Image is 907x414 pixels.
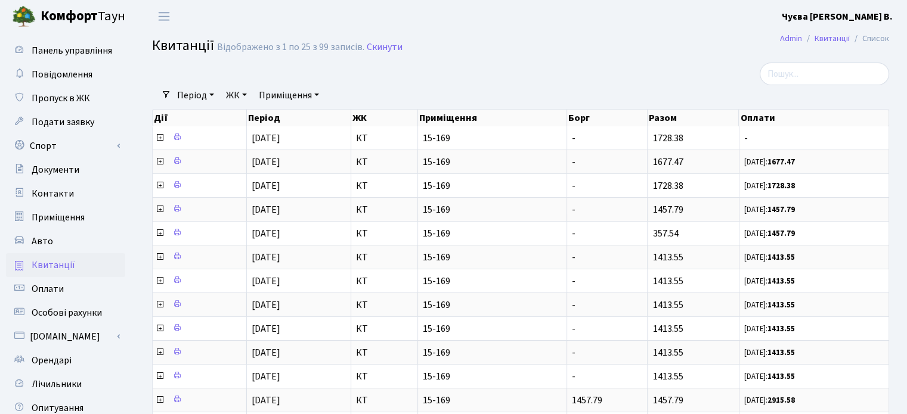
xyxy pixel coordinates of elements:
img: logo.png [12,5,36,29]
span: 15-169 [423,300,562,310]
span: 1728.38 [652,132,683,145]
a: [DOMAIN_NAME] [6,325,125,348]
span: - [572,251,575,264]
a: Авто [6,229,125,253]
span: - [744,133,884,143]
div: Відображено з 1 по 25 з 99 записів. [217,42,364,53]
span: КТ [356,396,413,405]
a: Admin [780,32,802,45]
th: Борг [567,110,648,126]
th: Приміщення [418,110,567,126]
span: 15-169 [423,253,562,262]
span: 1457.79 [652,203,683,216]
small: [DATE]: [744,300,795,310]
span: 15-169 [423,229,562,238]
a: Приміщення [6,206,125,229]
a: Орендарі [6,348,125,372]
a: Спорт [6,134,125,158]
span: КТ [356,276,413,286]
span: - [572,179,575,192]
small: [DATE]: [744,180,795,191]
a: Особові рахунки [6,301,125,325]
b: 1457.79 [767,228,795,239]
a: Контакти [6,182,125,206]
b: 1677.47 [767,157,795,167]
span: [DATE] [252,203,280,216]
span: Лічильники [32,378,82,391]
span: Орендарі [32,354,72,367]
b: 1413.55 [767,276,795,287]
b: 1457.79 [767,204,795,215]
span: 1728.38 [652,179,683,192]
th: Період [247,110,351,126]
b: Комфорт [41,7,98,26]
span: КТ [356,348,413,357]
b: 1413.55 [767,300,795,310]
span: КТ [356,133,413,143]
small: [DATE]: [744,347,795,358]
b: 1413.55 [767,371,795,382]
span: 15-169 [423,205,562,214]
small: [DATE]: [744,276,795,287]
a: Оплати [6,277,125,301]
span: 1413.55 [652,275,683,288]
span: 15-169 [423,157,562,167]
span: [DATE] [252,394,280,407]
span: [DATE] [252,322,280,335]
span: [DATE] [252,275,280,288]
span: - [572,346,575,359]
span: Квитанції [32,259,75,272]
span: 1413.55 [652,346,683,359]
span: Оплати [32,282,64,295]
span: [DATE] [252,227,280,240]
span: - [572,203,575,216]
span: 1457.79 [572,394,602,407]
span: - [572,275,575,288]
span: [DATE] [252,132,280,145]
span: КТ [356,324,413,334]
span: [DATE] [252,370,280,383]
nav: breadcrumb [762,26,907,51]
span: Квитанції [152,35,214,56]
a: Квитанції [815,32,850,45]
a: Приміщення [254,85,324,105]
span: КТ [356,229,413,238]
span: [DATE] [252,346,280,359]
span: КТ [356,181,413,191]
span: 1457.79 [652,394,683,407]
th: Разом [648,110,739,126]
span: КТ [356,300,413,310]
th: Дії [153,110,247,126]
span: КТ [356,372,413,381]
a: Скинути [367,42,403,53]
button: Переключити навігацію [149,7,179,26]
a: ЖК [221,85,252,105]
span: КТ [356,205,413,214]
a: Лічильники [6,372,125,396]
span: [DATE] [252,155,280,169]
span: - [572,298,575,312]
span: 15-169 [423,396,562,405]
span: 1413.55 [652,370,683,383]
span: Повідомлення [32,68,92,81]
a: Подати заявку [6,110,125,134]
span: Пропуск в ЖК [32,92,90,105]
small: [DATE]: [744,157,795,167]
span: КТ [356,253,413,262]
a: Повідомлення [6,63,125,86]
span: [DATE] [252,298,280,312]
a: Документи [6,158,125,182]
small: [DATE]: [744,395,795,406]
b: 1413.55 [767,252,795,263]
li: Список [850,32,889,45]
span: 1677.47 [652,155,683,169]
th: ЖК [351,110,418,126]
span: 1413.55 [652,322,683,335]
small: [DATE]: [744,228,795,239]
b: 1413.55 [767,323,795,334]
small: [DATE]: [744,323,795,334]
span: 15-169 [423,324,562,334]
th: Оплати [739,110,889,126]
span: 15-169 [423,372,562,381]
span: Подати заявку [32,116,94,129]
